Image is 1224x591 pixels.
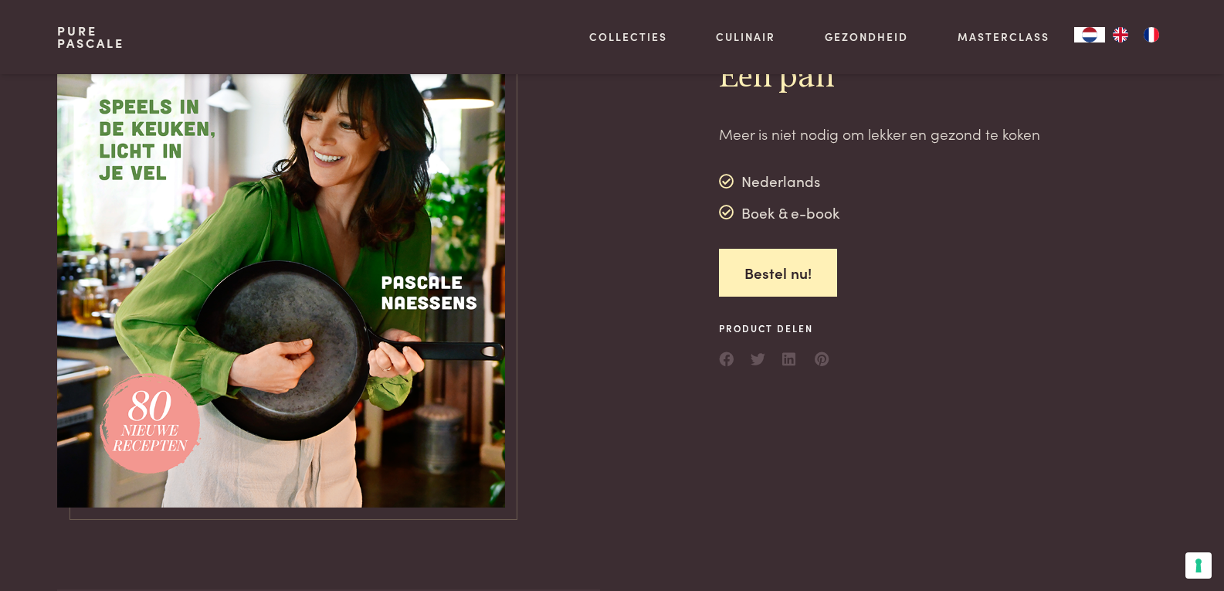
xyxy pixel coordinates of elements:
div: Nederlands [719,170,840,193]
ul: Language list [1105,27,1167,42]
div: Boek & e-book [719,201,840,224]
a: PurePascale [57,25,124,49]
h2: Eén pan [719,57,1040,98]
p: Meer is niet nodig om lekker en gezond te koken [719,123,1040,145]
span: Product delen [719,321,830,335]
a: NL [1074,27,1105,42]
a: Collecties [589,29,667,45]
a: Gezondheid [825,29,908,45]
a: Culinair [716,29,775,45]
aside: Language selected: Nederlands [1074,27,1167,42]
div: Language [1074,27,1105,42]
a: EN [1105,27,1136,42]
a: FR [1136,27,1167,42]
button: Uw voorkeuren voor toestemming voor trackingtechnologieën [1185,552,1212,579]
a: Masterclass [958,29,1049,45]
a: Bestel nu! [719,249,837,297]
